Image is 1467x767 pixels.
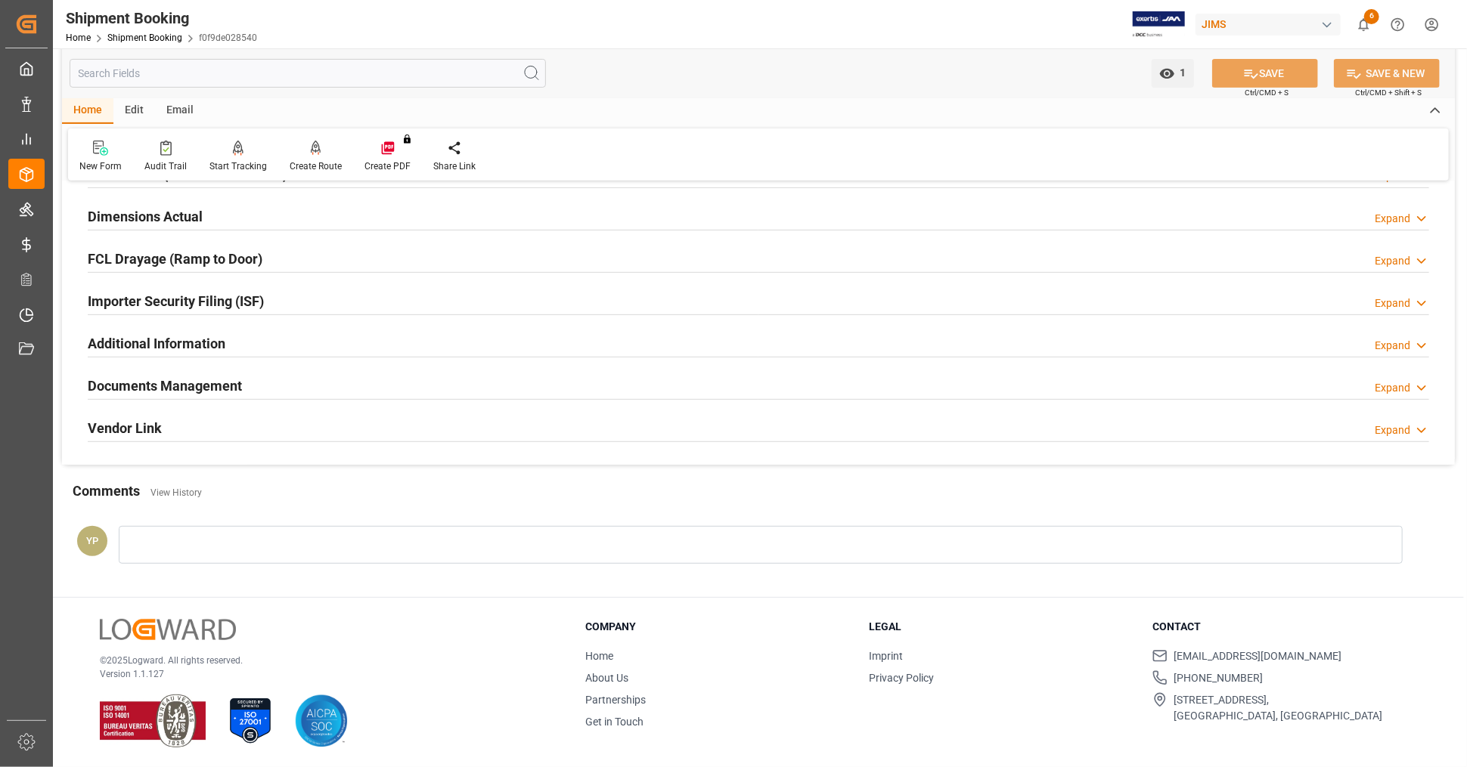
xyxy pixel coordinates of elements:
div: Expand [1375,338,1410,354]
button: SAVE & NEW [1334,59,1440,88]
div: Create Route [290,159,342,173]
a: About Us [585,672,628,684]
h2: FCL Drayage (Ramp to Door) [88,249,262,269]
span: [PHONE_NUMBER] [1174,670,1263,686]
span: [STREET_ADDRESS], [GEOGRAPHIC_DATA], [GEOGRAPHIC_DATA] [1174,692,1382,724]
div: Home [62,98,113,124]
div: Audit Trail [144,159,187,173]
span: 1 [1175,66,1186,79]
span: Ctrl/CMD + S [1245,87,1289,98]
img: Logward Logo [100,619,236,641]
div: Expand [1375,211,1410,227]
a: Partnerships [585,694,646,706]
h2: Comments [73,481,140,501]
span: [EMAIL_ADDRESS][DOMAIN_NAME] [1174,648,1341,664]
h3: Company [585,619,850,635]
a: View History [150,487,202,498]
p: Version 1.1.127 [100,667,547,681]
h2: Vendor Link [88,418,162,438]
h2: Documents Management [88,376,242,396]
span: Ctrl/CMD + Shift + S [1355,87,1422,98]
a: Get in Touch [585,716,644,728]
span: 6 [1364,9,1379,24]
div: New Form [79,159,122,173]
div: Share Link [433,159,476,173]
h2: Dimensions Actual [88,206,203,227]
button: show 6 new notifications [1347,8,1381,42]
a: Imprint [869,650,903,662]
span: YP [86,535,98,546]
img: ISO 27001 Certification [224,694,277,747]
button: JIMS [1196,10,1347,39]
div: Expand [1375,422,1410,438]
h3: Contact [1152,619,1417,635]
div: Start Tracking [209,159,267,173]
img: ISO 9001 & ISO 14001 Certification [100,694,206,747]
div: Expand [1375,253,1410,269]
div: Expand [1375,380,1410,396]
h2: Importer Security Filing (ISF) [88,291,264,311]
button: Help Center [1381,8,1415,42]
div: JIMS [1196,14,1341,36]
h2: Additional Information [88,333,225,354]
a: Shipment Booking [107,32,182,43]
a: Home [585,650,613,662]
div: Shipment Booking [66,7,257,29]
button: SAVE [1212,59,1318,88]
input: Search Fields [70,59,546,88]
button: open menu [1152,59,1194,88]
a: Home [66,32,91,43]
div: Expand [1375,295,1410,311]
a: Privacy Policy [869,672,934,684]
div: Email [155,98,205,124]
img: Exertis%20JAM%20-%20Email%20Logo.jpg_1722504956.jpg [1133,11,1185,38]
h3: Legal [869,619,1134,635]
p: © 2025 Logward. All rights reserved. [100,654,547,667]
div: Edit [113,98,155,124]
img: AICPA SOC [295,694,348,747]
